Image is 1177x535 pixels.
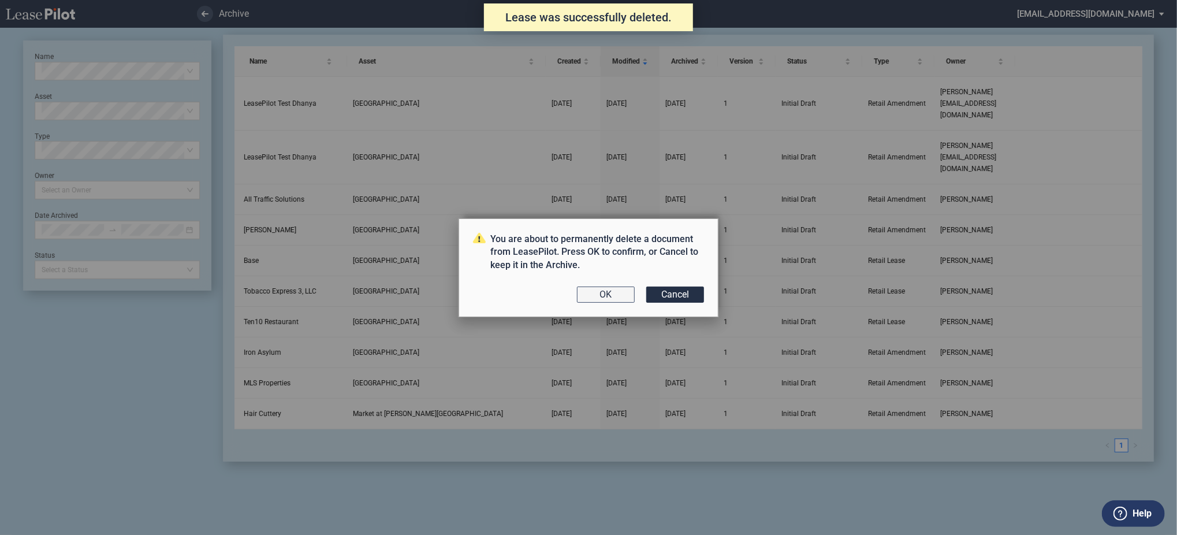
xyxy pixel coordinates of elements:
div: Lease was successfully deleted. [484,3,693,31]
button: OK [577,287,635,303]
md-dialog: You are about ... [459,218,718,317]
button: Cancel [646,287,704,303]
p: You are about to permanently delete a document from LeasePilot. Press OK to confirm, or Cancel to... [473,233,704,272]
label: Help [1133,506,1152,521]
